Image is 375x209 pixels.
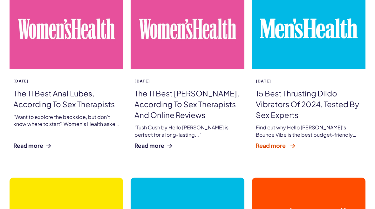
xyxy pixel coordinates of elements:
div: "Want to explore the backside, but don't know where to start? Women's Health asked sex..." [13,114,119,128]
a: 15 Best Thrusting Dildo Vibrators of 2024, Tested by Sex Experts [256,88,359,119]
li: [DATE] [256,79,271,83]
a: The 11 best anal lubes, according to sex therapists [13,88,115,109]
a: Read more [13,141,51,150]
a: Read more [134,141,172,150]
a: The 11 Best [PERSON_NAME], According To Sex Therapists And Online Reviews [134,88,239,119]
a: Read more [256,141,295,150]
div: "Tush Cush by Hello [PERSON_NAME] is perfect for a long-lasting..." [134,124,240,138]
li: [DATE] [134,79,150,83]
li: [DATE] [13,79,29,83]
div: Find out why Hello [PERSON_NAME]'s Bounce Vibe is the best budget-friendly option. [256,124,362,138]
